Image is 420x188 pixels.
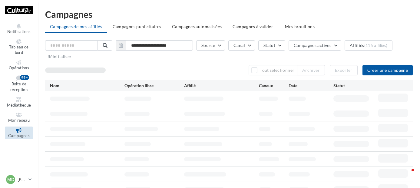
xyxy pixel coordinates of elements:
[9,65,29,70] span: Opérations
[5,111,33,124] a: Mon réseau
[113,24,161,29] span: Campagnes publicitaires
[285,24,315,29] span: Mes brouillons
[297,65,325,75] button: Archiver
[7,29,31,34] span: Notifications
[5,38,33,56] a: Tableau de bord
[45,53,74,60] button: Réinitialiser
[5,96,33,109] a: Médiathèque
[5,22,33,35] button: Notifications
[364,43,388,48] div: (115 affiliés)
[9,45,28,55] span: Tableau de bord
[345,40,392,51] button: Affiliés(115 affiliés)
[7,103,31,107] span: Médiathèque
[289,83,333,89] div: Date
[330,65,358,75] button: Exporter
[196,40,225,51] button: Source
[5,74,33,93] a: Boîte de réception 99+
[20,75,29,80] div: 99+
[5,127,33,140] a: Campagnes
[294,43,331,48] span: Campagnes actives
[228,40,255,51] button: Canal
[362,65,413,75] button: Créer une campagne
[172,24,222,29] span: Campagnes automatisées
[8,118,30,123] span: Mon réseau
[249,65,297,75] button: Tout sélectionner
[184,83,259,89] div: Affilié
[259,83,289,89] div: Canaux
[5,174,33,185] a: MD [PERSON_NAME]
[233,24,273,30] span: Campagnes à valider
[399,167,414,182] iframe: Intercom live chat
[8,133,30,138] span: Campagnes
[124,83,184,89] div: Opération libre
[289,40,341,51] button: Campagnes actives
[18,176,26,183] p: [PERSON_NAME]
[45,10,413,19] h1: Campagnes
[5,59,33,72] a: Opérations
[7,176,14,183] span: MD
[50,83,124,89] div: Nom
[10,82,28,92] span: Boîte de réception
[333,83,378,89] div: Statut
[258,40,285,51] button: Statut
